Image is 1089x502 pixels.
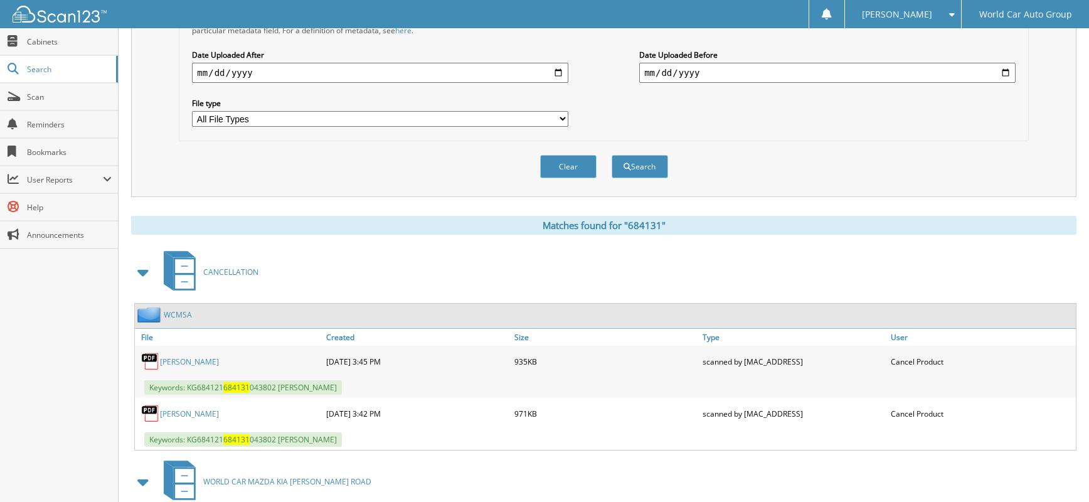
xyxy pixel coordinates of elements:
span: WORLD CAR MAZDA KIA [PERSON_NAME] ROAD [203,476,371,487]
span: [PERSON_NAME] [862,11,932,18]
button: Clear [540,155,597,178]
div: [DATE] 3:42 PM [323,401,511,426]
button: Search [612,155,668,178]
iframe: Chat Widget [1026,442,1089,502]
img: scan123-logo-white.svg [13,6,107,23]
div: scanned by [MAC_ADDRESS] [699,349,888,374]
div: Matches found for "684131" [131,216,1076,235]
a: [PERSON_NAME] [160,356,219,367]
span: CANCELLATION [203,267,258,277]
div: Cancel Product [888,349,1076,374]
label: Date Uploaded After [192,50,568,60]
div: 971KB [511,401,699,426]
span: Help [27,202,112,213]
a: Type [699,329,888,346]
span: Announcements [27,230,112,240]
div: [DATE] 3:45 PM [323,349,511,374]
a: [PERSON_NAME] [160,409,219,419]
img: PDF.png [141,352,160,371]
input: start [192,63,568,83]
span: Scan [27,92,112,102]
span: Bookmarks [27,147,112,158]
a: here [395,25,412,36]
span: World Car Auto Group [979,11,1072,18]
div: scanned by [MAC_ADDRESS] [699,401,888,426]
span: Keywords: KG684121 043802 [PERSON_NAME] [144,380,342,395]
a: WCMSA [164,309,192,320]
span: Reminders [27,119,112,130]
div: Cancel Product [888,401,1076,426]
span: 684131 [223,434,250,445]
a: File [135,329,323,346]
img: PDF.png [141,404,160,423]
label: Date Uploaded Before [639,50,1016,60]
label: File type [192,98,568,109]
a: Created [323,329,511,346]
a: Size [511,329,699,346]
span: 684131 [223,382,250,393]
input: end [639,63,1016,83]
img: folder2.png [137,307,164,323]
span: Keywords: KG684121 043802 [PERSON_NAME] [144,432,342,447]
div: 935KB [511,349,699,374]
span: Cabinets [27,36,112,47]
a: CANCELLATION [156,247,258,297]
span: Search [27,64,110,75]
a: User [888,329,1076,346]
span: User Reports [27,174,103,185]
